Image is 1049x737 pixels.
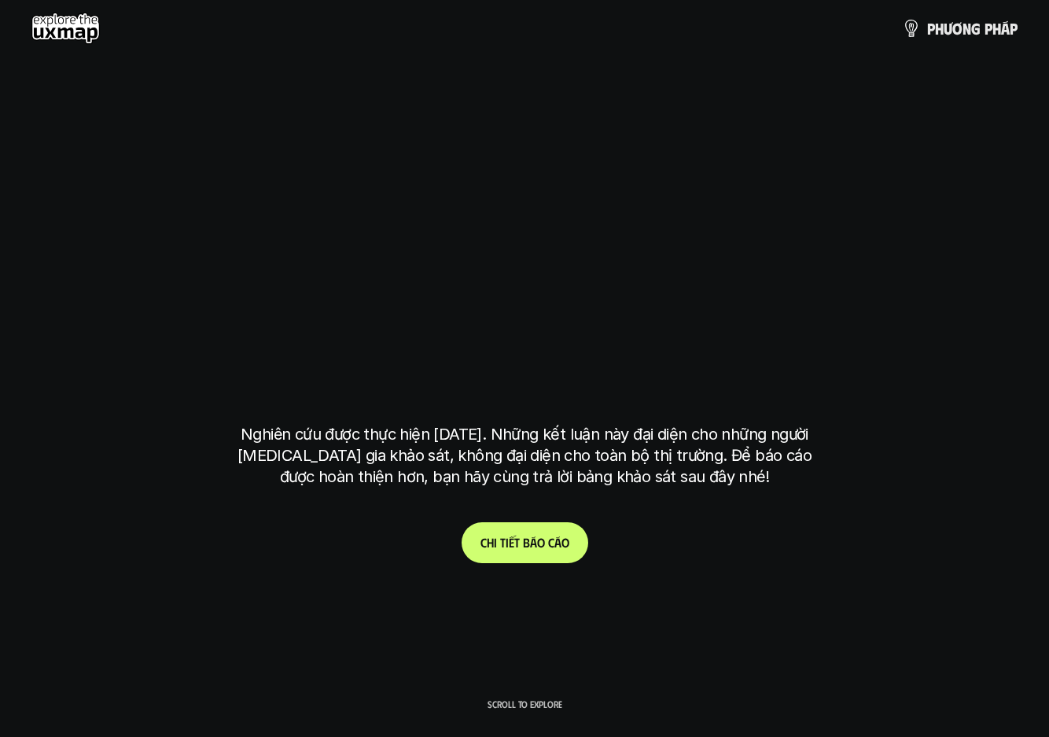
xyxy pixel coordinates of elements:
[902,13,1018,44] a: phươngpháp
[537,535,545,550] span: o
[500,535,506,550] span: t
[470,177,590,195] h6: Kết quả nghiên cứu
[494,535,497,550] span: i
[952,20,963,37] span: ơ
[554,535,561,550] span: á
[935,20,944,37] span: h
[927,20,935,37] span: p
[514,535,520,550] span: t
[487,535,494,550] span: h
[944,20,952,37] span: ư
[1001,20,1010,37] span: á
[488,698,562,709] p: Scroll to explore
[509,535,514,550] span: ế
[548,535,554,550] span: c
[506,535,509,550] span: i
[992,20,1001,37] span: h
[963,20,971,37] span: n
[245,338,805,404] h1: tại [GEOGRAPHIC_DATA]
[480,535,487,550] span: C
[530,535,537,550] span: á
[1010,20,1018,37] span: p
[462,522,588,563] a: Chitiếtbáocáo
[237,214,812,280] h1: phạm vi công việc của
[971,20,981,37] span: g
[230,424,819,488] p: Nghiên cứu được thực hiện [DATE]. Những kết luận này đại diện cho những người [MEDICAL_DATA] gia ...
[561,535,569,550] span: o
[523,535,530,550] span: b
[985,20,992,37] span: p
